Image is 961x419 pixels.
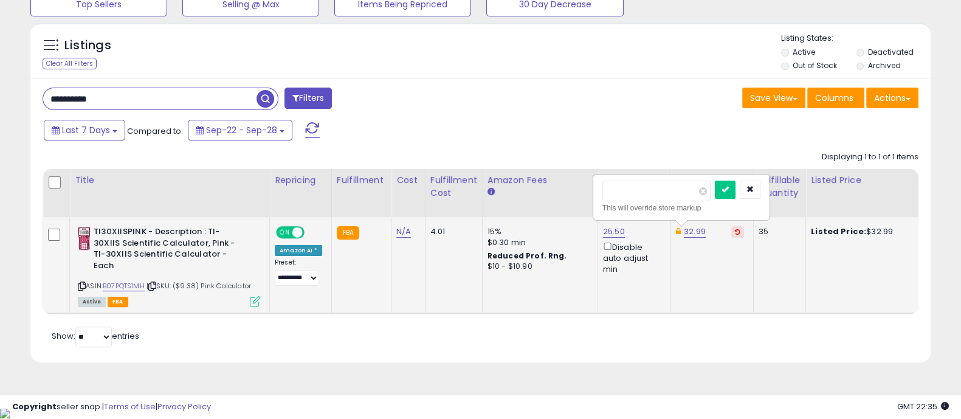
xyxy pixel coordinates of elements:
[603,240,661,275] div: Disable auto adjust min
[866,88,918,108] button: Actions
[44,120,125,140] button: Last 7 Days
[793,60,837,71] label: Out of Stock
[12,401,57,412] strong: Copyright
[12,401,211,413] div: seller snap | |
[337,226,359,240] small: FBA
[104,401,156,412] a: Terms of Use
[867,60,900,71] label: Archived
[277,227,292,238] span: ON
[75,174,264,187] div: Title
[781,33,931,44] p: Listing States:
[487,174,593,187] div: Amazon Fees
[759,174,801,199] div: Fulfillable Quantity
[897,401,949,412] span: 2025-10-6 22:35 GMT
[811,226,912,237] div: $32.99
[78,226,91,251] img: 41J8BaD4MPL._SL40_.jpg
[742,88,805,108] button: Save View
[602,202,760,214] div: This will override store markup
[430,226,473,237] div: 4.01
[303,227,322,238] span: OFF
[487,226,588,237] div: 15%
[822,151,918,163] div: Displaying 1 to 1 of 1 items
[52,330,139,342] span: Show: entries
[275,258,322,285] div: Preset:
[487,187,495,198] small: Amazon Fees.
[811,226,866,237] b: Listed Price:
[206,124,277,136] span: Sep-22 - Sep-28
[684,226,706,238] a: 32.99
[64,37,111,54] h5: Listings
[337,174,386,187] div: Fulfillment
[146,281,251,291] span: | SKU: ($9.38) Pink Calculator
[811,174,916,187] div: Listed Price
[487,261,588,272] div: $10 - $10.90
[78,226,260,305] div: ASIN:
[284,88,332,109] button: Filters
[793,47,815,57] label: Active
[43,58,97,69] div: Clear All Filters
[396,174,420,187] div: Cost
[759,226,796,237] div: 35
[62,124,110,136] span: Last 7 Days
[867,47,913,57] label: Deactivated
[94,226,241,274] b: TI30XIISPINK - Description : TI-30XIIS Scientific Calculator, Pink - TI-30XIIS Scientific Calcula...
[603,226,625,238] a: 25.50
[487,237,588,248] div: $0.30 min
[188,120,292,140] button: Sep-22 - Sep-28
[78,297,106,307] span: All listings currently available for purchase on Amazon
[157,401,211,412] a: Privacy Policy
[487,251,567,261] b: Reduced Prof. Rng.
[127,125,183,137] span: Compared to:
[108,297,128,307] span: FBA
[396,226,411,238] a: N/A
[275,174,326,187] div: Repricing
[815,92,853,104] span: Columns
[275,245,322,256] div: Amazon AI *
[103,281,145,291] a: B07PQTS1MH
[807,88,864,108] button: Columns
[430,174,477,199] div: Fulfillment Cost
